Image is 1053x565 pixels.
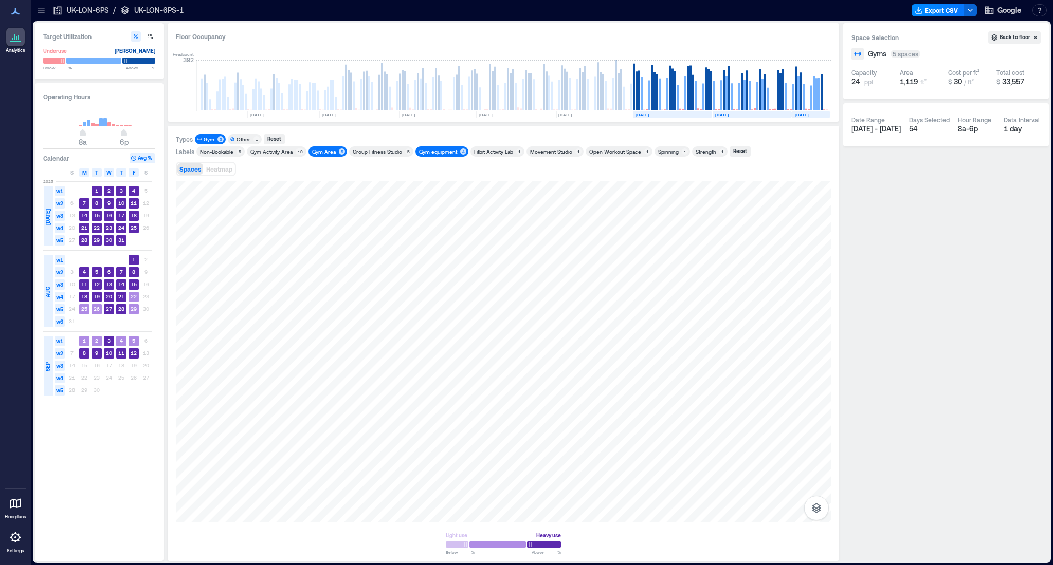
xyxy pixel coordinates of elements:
span: w5 [55,304,65,314]
div: 1 day [1004,124,1041,134]
p: Settings [7,548,24,554]
text: 2 [107,187,111,194]
span: w4 [55,292,65,302]
span: Gyms [868,49,886,59]
span: 33,557 [1002,77,1024,86]
div: Open Workout Space [589,148,641,155]
text: 18 [131,212,137,218]
span: w3 [55,279,65,290]
span: T [120,168,123,177]
span: Below % [43,65,72,71]
div: 10 [296,148,304,155]
button: Avg % [130,153,155,163]
span: S [144,168,148,177]
text: 20 [106,293,112,299]
button: Heatmap [204,163,234,175]
a: Settings [3,525,28,557]
div: Date Range [851,116,885,124]
text: 7 [120,269,123,275]
text: 14 [81,212,87,218]
span: 30 [954,77,962,86]
a: Analytics [3,25,28,56]
span: F [133,168,135,177]
span: ft² [920,78,927,85]
div: 1 [719,148,725,155]
div: 1 [682,148,688,155]
span: Below % [446,549,475,555]
div: Movement Studio [530,148,572,155]
h3: Target Utilization [43,31,155,42]
span: w1 [55,186,65,196]
text: 6 [107,269,111,275]
text: 10 [106,350,112,356]
text: 29 [131,306,137,312]
text: 5 [95,269,98,275]
text: 4 [83,269,86,275]
text: 30 [106,237,112,243]
div: 1 [644,148,650,155]
span: 8a [79,138,87,146]
div: 8a - 6p [958,124,995,134]
p: Floorplans [5,514,26,520]
text: 3 [120,187,123,194]
span: w4 [55,373,65,383]
div: Reset [266,135,283,144]
text: 13 [106,281,112,287]
button: Reset [264,134,285,144]
div: Gym Activity Area [250,148,293,155]
text: 19 [94,293,100,299]
div: 54 [909,124,950,134]
text: 11 [81,281,87,287]
a: Floorplans [2,491,29,523]
div: Floor Occupancy [176,31,831,42]
text: 22 [94,224,100,231]
span: 24 [851,77,860,87]
text: 25 [81,306,87,312]
h3: Operating Hours [43,91,155,102]
p: UK-LON-6PS [67,5,109,15]
span: w5 [55,385,65,395]
span: [DATE] [44,209,52,225]
div: Light use [446,530,467,540]
text: 3 [107,337,111,344]
text: 26 [94,306,100,312]
span: w5 [55,235,65,246]
div: Heavy use [536,530,561,540]
span: w3 [55,361,65,371]
div: 5 spaces [891,50,920,58]
text: 4 [120,337,123,344]
text: 25 [131,224,137,231]
span: w3 [55,211,65,221]
text: 21 [118,293,124,299]
text: 17 [118,212,124,218]
text: 9 [107,200,111,206]
text: [DATE] [322,112,336,117]
text: 5 [132,337,135,344]
text: 10 [118,200,124,206]
text: 27 [106,306,112,312]
text: [DATE] [479,112,493,117]
div: 5 [217,136,224,142]
button: Spaces [177,163,203,175]
span: w2 [55,348,65,359]
div: 4 [460,148,466,155]
span: Above % [126,65,155,71]
text: 14 [118,281,124,287]
div: Gym equipment [419,148,457,155]
div: Gym Area [312,148,336,155]
div: 5 [339,148,345,155]
div: Other [237,136,250,143]
span: W [106,168,112,177]
text: 16 [106,212,112,218]
div: 5 [405,148,411,155]
div: Spinning [658,148,679,155]
div: Gym [204,136,214,143]
div: 1 [253,136,260,142]
div: Group Fitness Studio [353,148,402,155]
span: ppl [864,78,873,86]
div: Reset [732,147,749,156]
span: Spaces [179,165,201,173]
text: 23 [106,224,112,231]
div: 1 [575,148,582,155]
text: [DATE] [558,112,572,117]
